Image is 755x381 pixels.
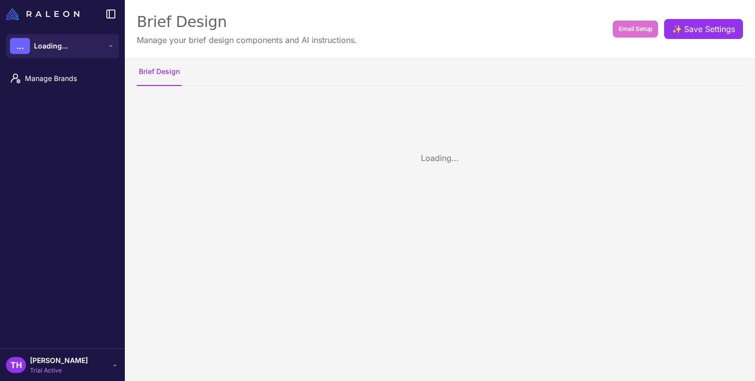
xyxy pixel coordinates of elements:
[613,20,658,37] button: Email Setup
[137,58,182,86] button: Brief Design
[10,38,30,54] div: ...
[672,23,680,31] span: ✨
[4,68,121,89] a: Manage Brands
[421,152,459,164] div: Loading...
[6,34,119,58] button: ...Loading...
[34,40,68,51] span: Loading...
[137,12,357,32] div: Brief Design
[30,355,88,366] span: [PERSON_NAME]
[30,366,88,375] span: Trial Active
[6,8,79,20] img: Raleon Logo
[25,73,113,84] span: Manage Brands
[619,24,652,33] span: Email Setup
[6,357,26,373] div: TH
[664,19,743,39] button: ✨Save Settings
[137,34,357,46] p: Manage your brief design components and AI instructions.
